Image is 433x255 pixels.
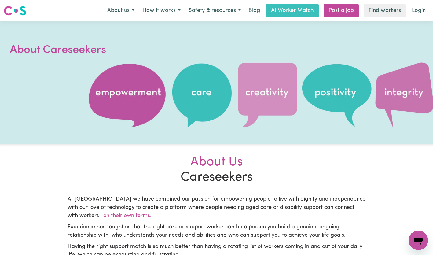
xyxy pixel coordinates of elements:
a: AI Worker Match [266,4,319,17]
iframe: Button to launch messaging window [409,231,428,250]
button: About us [103,4,138,17]
p: Experience has taught us that the right care or support worker can be a person you build a genuin... [68,223,366,240]
button: How it works [138,4,185,17]
a: Blog [245,4,264,17]
img: Careseekers logo [4,5,26,16]
a: Find workers [364,4,406,17]
a: Login [408,4,429,17]
a: Post a job [324,4,359,17]
h1: About Careseekers [10,42,156,58]
a: Careseekers logo [4,4,26,18]
div: About Us [68,155,366,170]
button: Safety & resources [185,4,245,17]
span: on their own terms. [103,213,152,219]
p: At [GEOGRAPHIC_DATA] we have combined our passion for empowering people to live with dignity and ... [68,195,366,220]
h2: Careseekers [64,155,369,186]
